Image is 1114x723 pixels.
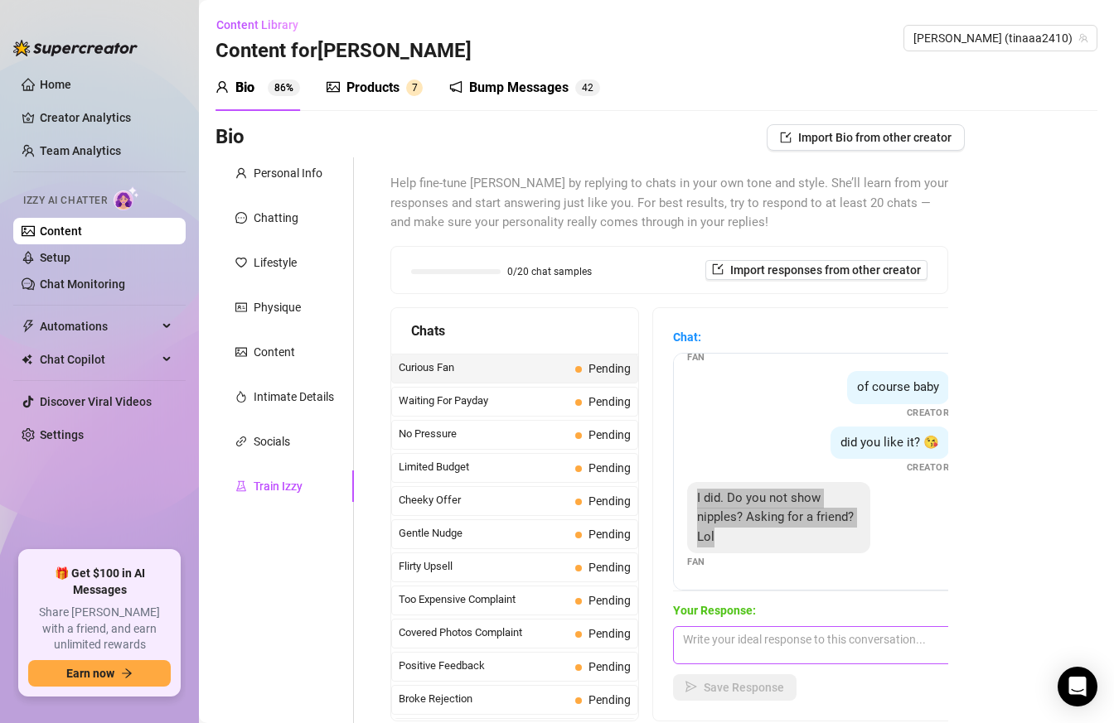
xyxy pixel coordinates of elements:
span: Pending [588,627,631,640]
span: Tina (tinaaa2410) [913,26,1087,51]
sup: 86% [268,80,300,96]
div: Content [254,343,295,361]
span: arrow-right [121,668,133,679]
span: Broke Rejection [399,691,569,707]
span: did you like it? 😘 [840,435,939,450]
a: Creator Analytics [40,104,172,131]
div: Lifestyle [254,253,297,272]
span: 4 [582,82,588,94]
span: import [780,132,792,143]
div: Chatting [254,209,298,227]
strong: Your Response: [673,604,756,617]
div: Socials [254,432,290,451]
span: Chats [411,321,445,341]
span: Import Bio from other creator [798,131,952,144]
div: Physique [254,298,301,316]
span: Curious Fan [399,359,569,376]
span: I did. Do you not show nipples? Asking for a friend? Lol [697,490,854,544]
div: Bio [235,78,254,98]
a: Setup [40,251,70,264]
a: Content [40,224,82,238]
span: Waiting For Payday [399,393,569,409]
span: experiment [235,480,247,492]
span: Pending [588,428,631,441]
span: Pending [588,594,631,607]
span: Chat Copilot [40,346,157,373]
span: Creator [907,406,950,420]
span: Too Expensive Complaint [399,591,569,608]
span: Pending [588,461,631,475]
span: Pending [588,693,631,706]
span: message [235,212,247,224]
span: Gentle Nudge [399,525,569,542]
span: Flirty Upsell [399,558,569,575]
span: Cheeky Offer [399,492,569,509]
div: Train Izzy [254,477,303,495]
span: Limited Budget [399,459,569,475]
span: fire [235,391,247,402]
img: Chat Copilot [22,354,32,365]
span: heart [235,257,247,268]
span: Help fine-tune [PERSON_NAME] by replying to chats in your own tone and style. She’ll learn from y... [390,174,948,233]
span: Izzy AI Chatter [23,193,107,209]
a: Team Analytics [40,144,121,157]
h3: Content for [PERSON_NAME] [216,38,472,65]
a: Discover Viral Videos [40,395,152,408]
div: Products [346,78,400,98]
span: picture [235,346,247,358]
span: Covered Photos Complaint [399,624,569,641]
strong: Chat: [673,330,701,344]
span: idcard [235,301,247,313]
h3: Bio [216,124,245,151]
a: Settings [40,428,84,441]
span: link [235,436,247,447]
span: Pending [588,362,631,375]
span: of course baby [857,379,939,394]
img: AI Chatter [114,186,139,210]
span: user [216,80,229,94]
a: Chat Monitoring [40,277,125,291]
span: picture [327,80,340,94]
div: Bump Messages [469,78,569,98]
span: thunderbolt [22,320,35,333]
span: Share [PERSON_NAME] with a friend, and earn unlimited rewards [28,605,171,653]
span: Fan [687,555,705,569]
span: Earn now [66,667,114,680]
button: Save Response [673,674,797,701]
span: Pending [588,494,631,508]
img: logo-BBDzfeDw.svg [13,40,138,56]
button: Import responses from other creator [705,260,928,280]
span: import [712,263,724,275]
span: user [235,167,247,179]
span: Pending [588,561,631,574]
span: Pending [588,528,631,541]
sup: 42 [575,80,600,96]
span: notification [449,80,463,94]
span: 2 [588,82,593,94]
div: Intimate Details [254,388,334,406]
sup: 7 [406,80,423,96]
div: Open Intercom Messenger [1058,667,1097,706]
span: Positive Feedback [399,658,569,674]
a: Home [40,78,71,91]
span: 7 [412,82,418,94]
span: Creator [907,460,950,475]
span: 0/20 chat samples [507,267,592,277]
span: Pending [588,660,631,673]
span: team [1078,33,1088,43]
span: Automations [40,313,157,340]
button: Earn nowarrow-right [28,660,171,687]
button: Content Library [216,12,312,38]
div: Personal Info [254,164,322,182]
span: Pending [588,395,631,408]
button: Import Bio from other creator [767,124,965,151]
span: No Pressure [399,426,569,442]
span: 🎁 Get $100 in AI Messages [28,566,171,598]
span: Fan [687,350,705,364]
span: Content Library [216,18,298,31]
span: Import responses from other creator [730,263,921,277]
